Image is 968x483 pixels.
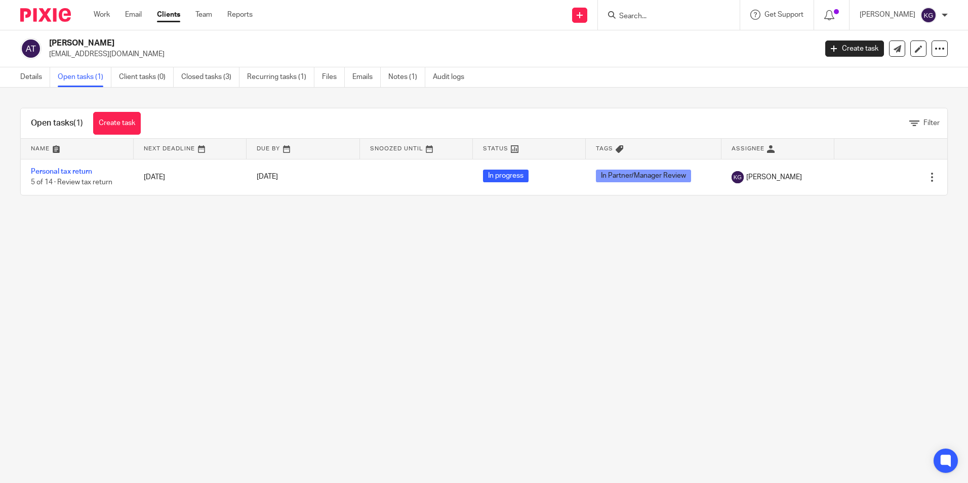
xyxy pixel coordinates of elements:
[20,38,42,59] img: svg%3E
[49,38,658,49] h2: [PERSON_NAME]
[94,10,110,20] a: Work
[764,11,803,18] span: Get Support
[322,67,345,87] a: Files
[93,112,141,135] a: Create task
[31,168,92,175] a: Personal tax return
[746,172,802,182] span: [PERSON_NAME]
[370,146,423,151] span: Snoozed Until
[433,67,472,87] a: Audit logs
[181,67,239,87] a: Closed tasks (3)
[49,49,810,59] p: [EMAIL_ADDRESS][DOMAIN_NAME]
[257,174,278,181] span: [DATE]
[195,10,212,20] a: Team
[920,7,937,23] img: svg%3E
[596,170,691,182] span: In Partner/Manager Review
[20,8,71,22] img: Pixie
[860,10,915,20] p: [PERSON_NAME]
[134,159,247,195] td: [DATE]
[31,118,83,129] h1: Open tasks
[596,146,613,151] span: Tags
[20,67,50,87] a: Details
[73,119,83,127] span: (1)
[227,10,253,20] a: Reports
[618,12,709,21] input: Search
[157,10,180,20] a: Clients
[352,67,381,87] a: Emails
[483,170,529,182] span: In progress
[825,41,884,57] a: Create task
[119,67,174,87] a: Client tasks (0)
[732,171,744,183] img: svg%3E
[923,119,940,127] span: Filter
[388,67,425,87] a: Notes (1)
[58,67,111,87] a: Open tasks (1)
[31,179,112,186] span: 5 of 14 · Review tax return
[125,10,142,20] a: Email
[483,146,508,151] span: Status
[247,67,314,87] a: Recurring tasks (1)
